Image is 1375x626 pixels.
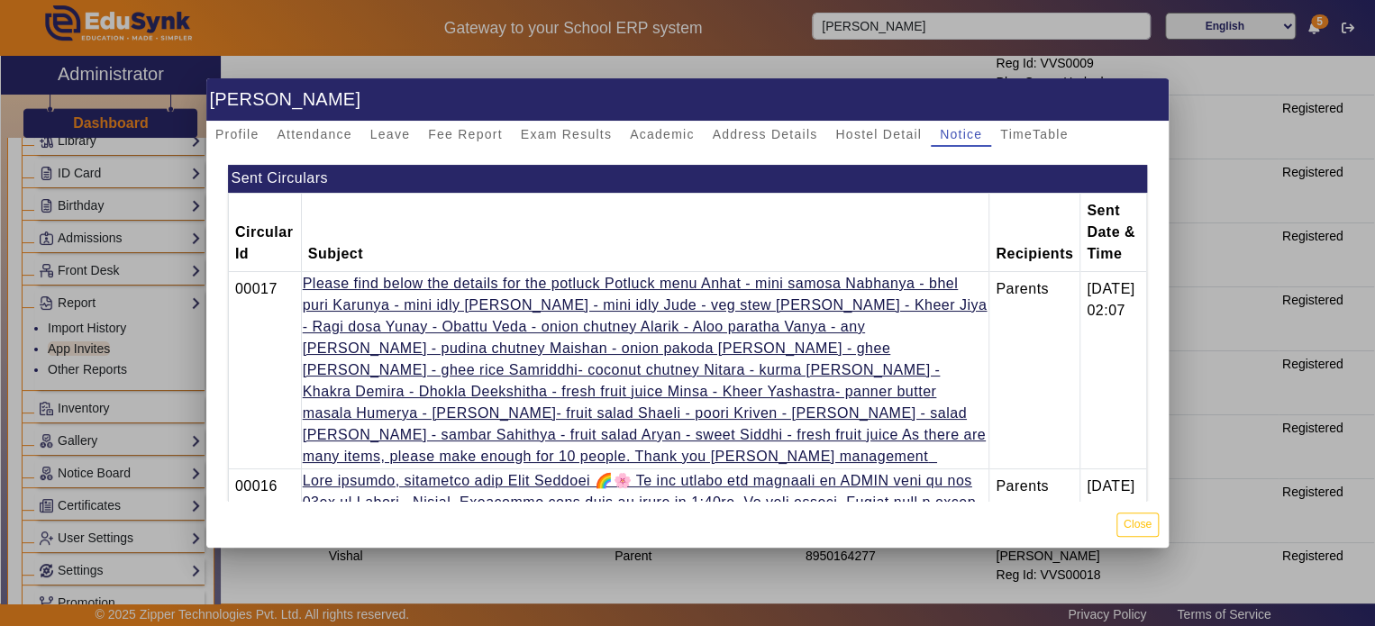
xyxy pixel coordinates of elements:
span: Profile [215,128,259,141]
span: Attendance [277,128,351,141]
span: Notice [940,128,982,141]
mat-card-header: Sent Circulars [228,165,1147,193]
th: Subject [301,193,989,271]
th: Circular Id [228,193,301,271]
td: Parents [989,271,1080,468]
h1: [PERSON_NAME] [206,78,1169,121]
span: Address Details [712,128,817,141]
span: Fee Report [428,128,503,141]
a: Please find below the details for the potluck Potluck menu Anhat - mini samosa Nabhanya - bhel pu... [303,276,988,464]
td: 00017 [228,271,301,468]
span: Hostel Detail [835,128,922,141]
span: Academic [630,128,694,141]
span: Leave [370,128,410,141]
th: Sent Date & Time [1080,193,1147,271]
span: Exam Results [521,128,612,141]
span: TimeTable [1000,128,1068,141]
button: Close [1116,513,1159,537]
th: Recipients [989,193,1080,271]
td: [DATE] 02:07 [1080,271,1147,468]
